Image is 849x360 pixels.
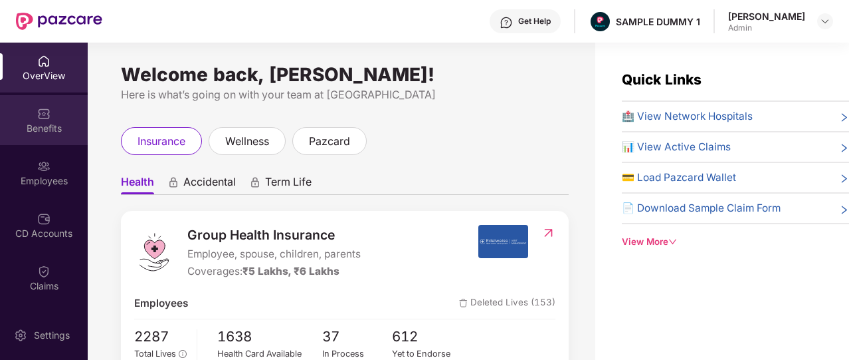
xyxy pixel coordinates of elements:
[728,10,805,23] div: [PERSON_NAME]
[187,264,361,279] div: Coverages:
[459,295,555,311] span: Deleted Lives (153)
[121,69,569,80] div: Welcome back, [PERSON_NAME]!
[392,326,462,348] span: 612
[622,139,731,155] span: 📊 View Active Claims
[225,133,269,150] span: wellness
[121,175,154,194] span: Health
[839,203,849,216] span: right
[37,55,50,68] img: svg+xml;base64,PHN2ZyBpZD0iSG9tZSIgeG1sbnM9Imh0dHA6Ly93d3cudzMub3JnLzIwMDAvc3ZnIiB3aWR0aD0iMjAiIG...
[121,87,569,103] div: Here is what’s going on with your team at [GEOGRAPHIC_DATA]
[187,246,361,262] span: Employee, spouse, children, parents
[134,349,176,359] span: Total Lives
[134,295,188,311] span: Employees
[217,326,322,348] span: 1638
[30,329,74,342] div: Settings
[37,212,50,226] img: svg+xml;base64,PHN2ZyBpZD0iQ0RfQWNjb3VudHMiIGRhdGEtbmFtZT0iQ0QgQWNjb3VudHMiIHhtbG5zPSJodHRwOi8vd3...
[622,200,781,216] span: 📄 Download Sample Claim Form
[16,13,102,30] img: New Pazcare Logo
[37,107,50,120] img: svg+xml;base64,PHN2ZyBpZD0iQmVuZWZpdHMiIHhtbG5zPSJodHRwOi8vd3d3LnczLm9yZy8yMDAwL3N2ZyIgd2lkdGg9Ij...
[322,326,393,348] span: 37
[134,232,174,272] img: logo
[37,265,50,278] img: svg+xml;base64,PHN2ZyBpZD0iQ2xhaW0iIHhtbG5zPSJodHRwOi8vd3d3LnczLm9yZy8yMDAwL3N2ZyIgd2lkdGg9IjIwIi...
[242,265,339,277] span: ₹5 Lakhs, ₹6 Lakhs
[622,235,849,249] div: View More
[309,133,350,150] span: pazcard
[249,176,261,188] div: animation
[459,299,468,307] img: deleteIcon
[265,175,312,194] span: Term Life
[37,160,50,173] img: svg+xml;base64,PHN2ZyBpZD0iRW1wbG95ZWVzIiB4bWxucz0iaHR0cDovL3d3dy53My5vcmcvMjAwMC9zdmciIHdpZHRoPS...
[134,326,187,348] span: 2287
[591,12,610,31] img: Pazcare_Alternative_logo-01-01.png
[478,225,528,258] img: insurerIcon
[138,133,185,150] span: insurance
[839,142,849,155] span: right
[187,225,361,245] span: Group Health Insurance
[820,16,830,27] img: svg+xml;base64,PHN2ZyBpZD0iRHJvcGRvd24tMzJ4MzIiIHhtbG5zPSJodHRwOi8vd3d3LnczLm9yZy8yMDAwL3N2ZyIgd2...
[839,172,849,186] span: right
[728,23,805,33] div: Admin
[622,108,753,124] span: 🏥 View Network Hospitals
[14,329,27,342] img: svg+xml;base64,PHN2ZyBpZD0iU2V0dGluZy0yMHgyMCIgeG1sbnM9Imh0dHA6Ly93d3cudzMub3JnLzIwMDAvc3ZnIiB3aW...
[622,170,736,186] span: 💳 Load Pazcard Wallet
[541,226,555,240] img: RedirectIcon
[622,71,702,88] span: Quick Links
[183,175,236,194] span: Accidental
[616,15,700,28] div: SAMPLE DUMMY 1
[839,111,849,124] span: right
[500,16,513,29] img: svg+xml;base64,PHN2ZyBpZD0iSGVscC0zMngzMiIgeG1sbnM9Imh0dHA6Ly93d3cudzMub3JnLzIwMDAvc3ZnIiB3aWR0aD...
[179,350,186,357] span: info-circle
[167,176,179,188] div: animation
[518,16,551,27] div: Get Help
[668,238,677,246] span: down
